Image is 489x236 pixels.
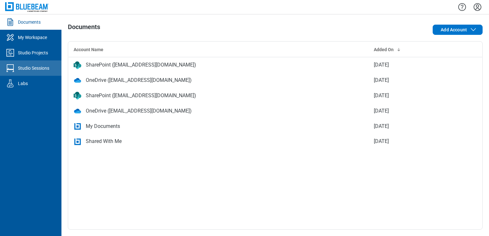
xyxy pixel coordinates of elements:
[74,46,364,53] div: Account Name
[369,134,452,149] td: [DATE]
[86,92,196,99] div: SharePoint ([EMAIL_ADDRESS][DOMAIN_NAME])
[86,138,122,145] div: Shared With Me
[86,122,120,130] div: My Documents
[5,17,15,27] svg: Documents
[5,2,49,12] img: Bluebeam, Inc.
[18,50,48,56] div: Studio Projects
[369,88,452,103] td: [DATE]
[86,107,192,115] div: OneDrive ([EMAIL_ADDRESS][DOMAIN_NAME])
[369,57,452,73] td: [DATE]
[5,78,15,89] svg: Labs
[441,27,467,33] span: Add Account
[369,103,452,119] td: [DATE]
[18,80,28,87] div: Labs
[18,65,49,71] div: Studio Sessions
[5,32,15,43] svg: My Workspace
[5,63,15,73] svg: Studio Sessions
[5,48,15,58] svg: Studio Projects
[86,61,196,69] div: SharePoint ([EMAIL_ADDRESS][DOMAIN_NAME])
[369,73,452,88] td: [DATE]
[18,34,47,41] div: My Workspace
[68,23,100,34] h1: Documents
[86,76,192,84] div: OneDrive ([EMAIL_ADDRESS][DOMAIN_NAME])
[374,46,446,53] div: Added On
[369,119,452,134] td: [DATE]
[68,42,482,149] table: bb-data-table
[472,2,483,12] button: Settings
[18,19,41,25] div: Documents
[433,25,483,35] button: Add Account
